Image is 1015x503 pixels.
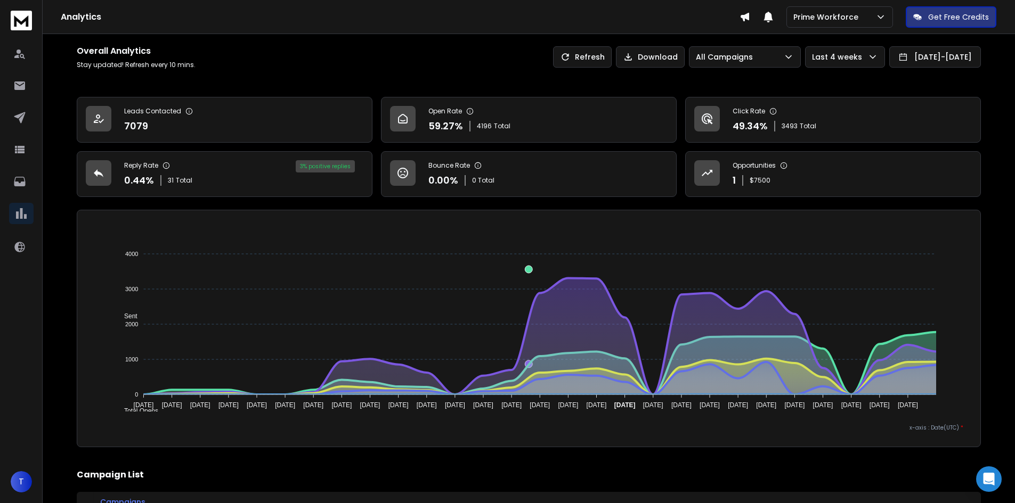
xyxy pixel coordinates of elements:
[575,52,605,62] p: Refresh
[785,401,805,409] tspan: [DATE]
[124,161,158,170] p: Reply Rate
[388,401,409,409] tspan: [DATE]
[906,6,996,28] button: Get Free Credits
[733,173,736,188] p: 1
[558,401,578,409] tspan: [DATE]
[750,176,770,185] p: $ 7500
[77,151,372,197] a: Reply Rate0.44%31Total3% positive replies
[812,52,866,62] p: Last 4 weeks
[124,119,148,134] p: 7079
[728,401,748,409] tspan: [DATE]
[473,401,493,409] tspan: [DATE]
[685,151,981,197] a: Opportunities1$7500
[616,46,685,68] button: Download
[685,97,981,143] a: Click Rate49.34%3493Total
[614,401,636,409] tspan: [DATE]
[176,176,192,185] span: Total
[116,407,158,415] span: Total Opens
[77,61,196,69] p: Stay updated! Refresh every 10 mins.
[162,401,182,409] tspan: [DATE]
[125,321,138,327] tspan: 2000
[135,391,138,398] tspan: 0
[643,401,663,409] tspan: [DATE]
[700,401,720,409] tspan: [DATE]
[793,12,863,22] p: Prime Workforce
[494,122,510,130] span: Total
[11,471,32,492] button: T
[360,401,380,409] tspan: [DATE]
[733,119,768,134] p: 49.34 %
[190,401,210,409] tspan: [DATE]
[428,173,458,188] p: 0.00 %
[696,52,757,62] p: All Campaigns
[782,122,798,130] span: 3493
[275,401,295,409] tspan: [DATE]
[296,160,355,172] div: 3 % positive replies
[125,356,138,362] tspan: 1000
[125,251,138,257] tspan: 4000
[77,45,196,57] h1: Overall Analytics
[889,46,981,68] button: [DATE]-[DATE]
[124,173,154,188] p: 0.44 %
[61,11,740,23] h1: Analytics
[472,176,494,185] p: 0 Total
[671,401,692,409] tspan: [DATE]
[77,97,372,143] a: Leads Contacted7079
[77,468,981,481] h2: Campaign List
[841,401,862,409] tspan: [DATE]
[756,401,776,409] tspan: [DATE]
[116,312,137,320] span: Sent
[125,286,138,292] tspan: 3000
[428,161,470,170] p: Bounce Rate
[381,97,677,143] a: Open Rate59.27%4196Total
[800,122,816,130] span: Total
[381,151,677,197] a: Bounce Rate0.00%0 Total
[428,119,463,134] p: 59.27 %
[303,401,323,409] tspan: [DATE]
[976,466,1002,492] div: Open Intercom Messenger
[417,401,437,409] tspan: [DATE]
[928,12,989,22] p: Get Free Credits
[898,401,918,409] tspan: [DATE]
[553,46,612,68] button: Refresh
[94,424,963,432] p: x-axis : Date(UTC)
[11,11,32,30] img: logo
[813,401,833,409] tspan: [DATE]
[133,401,153,409] tspan: [DATE]
[428,107,462,116] p: Open Rate
[587,401,607,409] tspan: [DATE]
[530,401,550,409] tspan: [DATE]
[445,401,465,409] tspan: [DATE]
[247,401,267,409] tspan: [DATE]
[168,176,174,185] span: 31
[218,401,239,409] tspan: [DATE]
[331,401,352,409] tspan: [DATE]
[501,401,522,409] tspan: [DATE]
[477,122,492,130] span: 4196
[870,401,890,409] tspan: [DATE]
[733,107,765,116] p: Click Rate
[124,107,181,116] p: Leads Contacted
[733,161,776,170] p: Opportunities
[638,52,678,62] p: Download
